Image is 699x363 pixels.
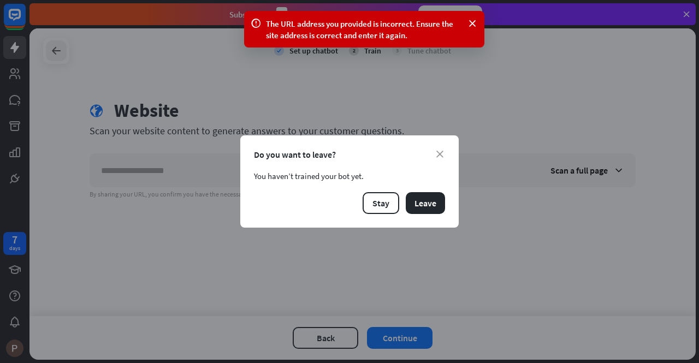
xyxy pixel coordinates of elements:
[266,18,463,41] div: The URL address you provided is incorrect. Ensure the site address is correct and enter it again.
[9,4,42,37] button: Open LiveChat chat widget
[254,149,445,160] div: Do you want to leave?
[363,192,399,214] button: Stay
[254,171,445,181] div: You haven’t trained your bot yet.
[406,192,445,214] button: Leave
[436,151,443,158] i: close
